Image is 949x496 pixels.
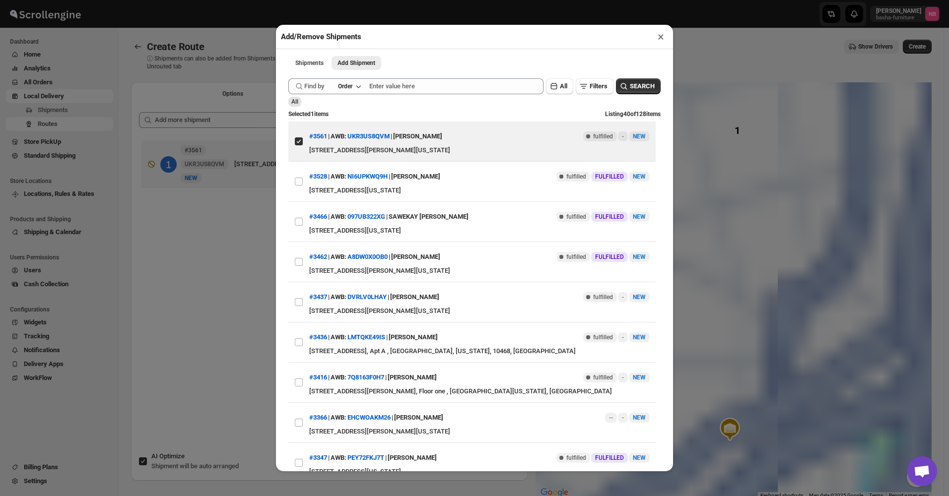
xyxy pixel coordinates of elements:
div: [STREET_ADDRESS][US_STATE] [309,186,650,195]
div: | | [309,248,440,266]
button: All [546,78,573,94]
button: EHCWOAKM26 [347,414,391,421]
span: Find by [304,81,324,91]
span: NEW [633,173,646,180]
span: fulfilled [593,373,613,381]
span: AWB: [331,172,346,182]
div: | | [309,409,443,427]
div: SAWEKAY [PERSON_NAME] [389,208,469,226]
span: -- [609,414,613,422]
button: Order [332,79,366,93]
span: - [622,293,624,301]
span: - [622,132,624,140]
span: AWB: [331,212,346,222]
span: fulfilled [566,173,586,181]
div: [STREET_ADDRESS][US_STATE] [309,226,650,236]
span: NEW [633,294,646,301]
input: Enter value here [369,78,543,94]
span: Filters [590,82,608,90]
span: AWB: [331,372,346,382]
div: | | [309,449,437,467]
h2: Add/Remove Shipments [281,32,361,42]
span: FULFILLED [595,253,624,261]
span: fulfilled [593,293,613,301]
button: A8DW0X0OB0 [347,253,388,260]
button: #3347 [309,454,327,461]
div: [STREET_ADDRESS], Apt A , [GEOGRAPHIC_DATA], [US_STATE], 10468, [GEOGRAPHIC_DATA] [309,346,650,356]
button: #3462 [309,253,327,260]
span: AWB: [331,413,346,423]
button: 097UB322XG [347,213,385,220]
span: AWB: [331,131,346,141]
span: AWB: [331,292,346,302]
span: Selected 1 items [288,111,329,118]
div: [PERSON_NAME] [393,127,442,145]
button: DVRLV0LHAY [347,293,387,301]
button: #3436 [309,333,327,341]
span: All [291,98,298,105]
span: Add Shipment [338,59,375,67]
div: | | [309,168,440,186]
div: Open chat [907,456,937,486]
span: AWB: [331,252,346,262]
div: | | [309,288,439,306]
button: #3466 [309,213,327,220]
span: NEW [633,213,646,220]
button: #3561 [309,132,327,140]
div: [STREET_ADDRESS][US_STATE] [309,467,650,477]
span: NEW [633,414,646,421]
div: [PERSON_NAME] [389,328,438,346]
span: FULFILLED [595,173,624,181]
div: [STREET_ADDRESS][PERSON_NAME][US_STATE] [309,145,650,155]
span: AWB: [331,332,346,342]
span: All [560,82,567,90]
button: PEY72FKJ7T [347,454,384,461]
div: [PERSON_NAME] [391,248,440,266]
span: - [622,373,624,381]
span: fulfilled [566,454,586,462]
div: [PERSON_NAME] [388,449,437,467]
span: FULFILLED [595,213,624,221]
div: Selected Shipments [131,104,528,430]
span: fulfilled [593,333,613,341]
span: fulfilled [566,253,586,261]
div: [PERSON_NAME] [391,168,440,186]
div: [PERSON_NAME] [390,288,439,306]
button: #3437 [309,293,327,301]
button: SEARCH [616,78,661,94]
button: LMTQKE49IS [347,333,385,341]
span: SEARCH [630,81,655,91]
span: AWB: [331,453,346,463]
span: - [622,414,624,422]
button: × [654,30,668,44]
span: FULFILLED [595,454,624,462]
div: [PERSON_NAME] [394,409,443,427]
span: fulfilled [593,132,613,140]
button: UKR3US8QVM [347,132,390,140]
div: [STREET_ADDRESS][PERSON_NAME][US_STATE] [309,427,650,436]
button: #3366 [309,414,327,421]
div: [STREET_ADDRESS][PERSON_NAME][US_STATE] [309,306,650,316]
div: [STREET_ADDRESS][PERSON_NAME][US_STATE] [309,266,650,276]
button: Filters [576,78,613,94]
div: [STREET_ADDRESS][PERSON_NAME], Floor one , [GEOGRAPHIC_DATA][US_STATE], [GEOGRAPHIC_DATA] [309,386,650,396]
div: | | [309,328,438,346]
div: | | [309,127,442,145]
div: [PERSON_NAME] [388,369,437,386]
span: Listing 40 of 128 items [605,111,661,118]
span: NEW [633,454,646,461]
div: Order [338,82,352,90]
span: - [622,333,624,341]
button: NI6UPKWQ9H [347,173,388,180]
span: fulfilled [566,213,586,221]
span: NEW [633,133,646,140]
button: #3528 [309,173,327,180]
div: | | [309,208,469,226]
button: 7Q8163F0H7 [347,373,384,381]
span: Shipments [295,59,324,67]
span: NEW [633,253,646,260]
span: NEW [633,334,646,341]
span: NEW [633,374,646,381]
button: #3416 [309,373,327,381]
div: | | [309,369,437,386]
